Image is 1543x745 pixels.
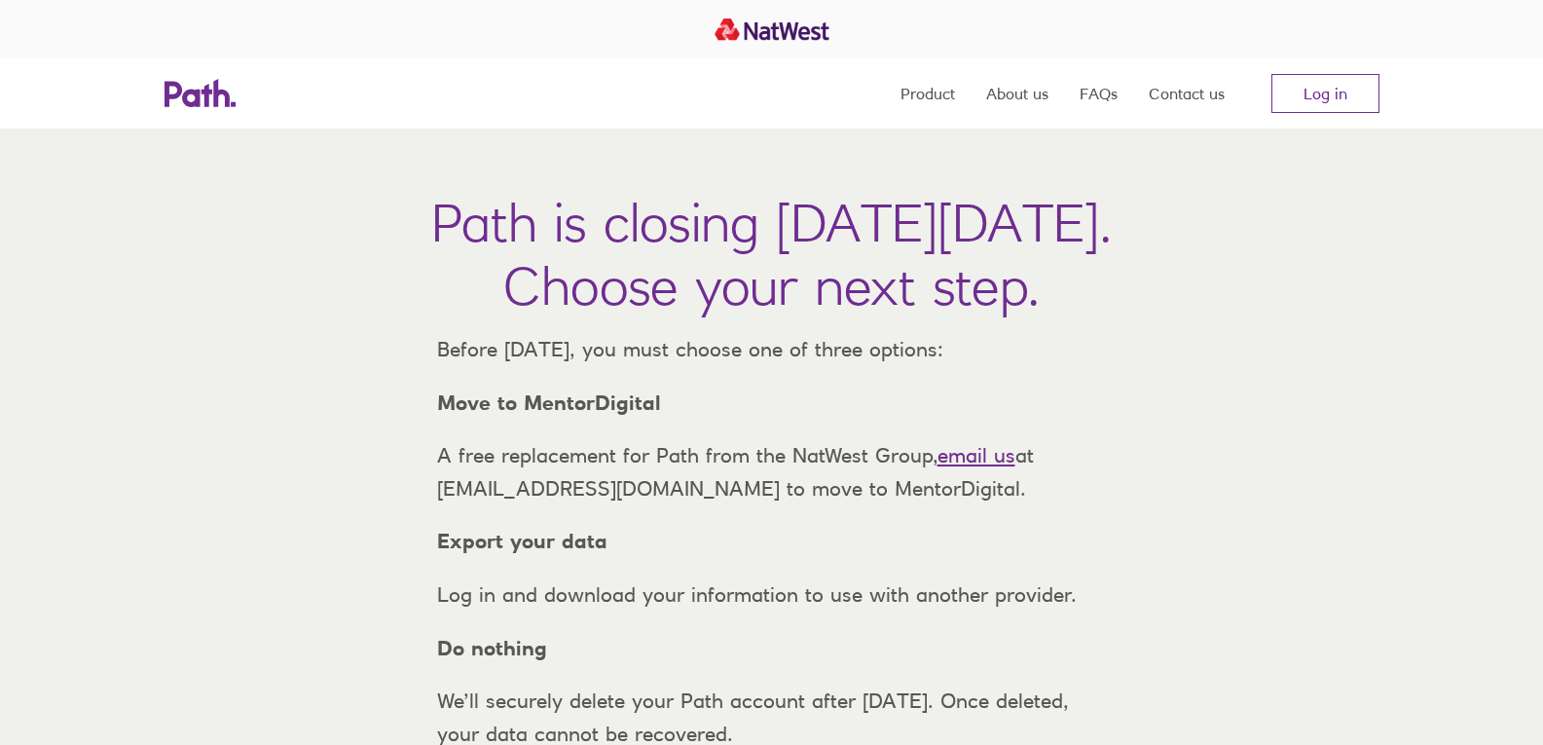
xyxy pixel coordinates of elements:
[1149,58,1225,129] a: Contact us
[1271,74,1379,113] a: Log in
[437,636,547,660] strong: Do nothing
[422,578,1122,612] p: Log in and download your information to use with another provider.
[437,391,661,415] strong: Move to MentorDigital
[422,333,1122,366] p: Before [DATE], you must choose one of three options:
[937,443,1015,467] a: email us
[1080,58,1118,129] a: FAQs
[986,58,1048,129] a: About us
[900,58,955,129] a: Product
[431,191,1112,317] h1: Path is closing [DATE][DATE]. Choose your next step.
[437,529,607,553] strong: Export your data
[422,439,1122,504] p: A free replacement for Path from the NatWest Group, at [EMAIL_ADDRESS][DOMAIN_NAME] to move to Me...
